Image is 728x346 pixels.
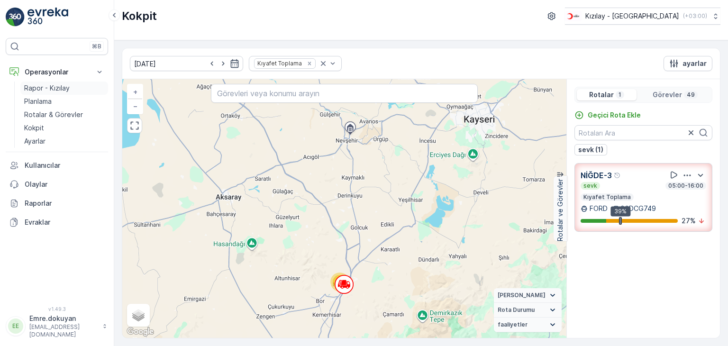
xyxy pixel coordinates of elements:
a: Kokpit [20,121,108,135]
p: [EMAIL_ADDRESS][DOMAIN_NAME] [29,323,98,338]
p: Kokpit [24,123,44,133]
p: Evraklar [25,218,104,227]
div: EE [8,319,23,334]
p: Kızılay - [GEOGRAPHIC_DATA] [585,11,679,21]
p: Rotalar ve Görevler [555,179,565,241]
p: 06DCG749 [620,204,656,213]
p: ( +03:00 ) [683,12,707,20]
p: Kokpit [122,9,157,24]
button: EEEmre.dokuyan[EMAIL_ADDRESS][DOMAIN_NAME] [6,314,108,338]
p: Rapor - Kızılay [24,83,70,93]
span: faaliyetler [498,321,528,328]
p: Kullanıcılar [25,161,104,170]
p: FORD [590,204,608,213]
img: Google [125,326,156,338]
a: Raporlar [6,194,108,213]
a: Geçici Rota Ekle [574,110,641,120]
p: Planlama [24,97,52,106]
summary: faaliyetler [494,318,562,332]
a: Olaylar [6,175,108,194]
p: Görevler [653,90,682,100]
span: v 1.49.3 [6,306,108,312]
a: Planlama [20,95,108,108]
a: Rotalar & Görevler [20,108,108,121]
p: Rotalar & Görevler [24,110,83,119]
p: 49 [686,91,696,99]
div: 49 [330,273,349,291]
div: Kıyafet Toplama [255,59,303,68]
button: Kızılay - [GEOGRAPHIC_DATA](+03:00) [565,8,720,25]
span: + [133,88,137,96]
a: Uzaklaştır [128,99,142,113]
img: logo_light-DOdMpM7g.png [27,8,68,27]
div: Remove Kıyafet Toplama [304,60,315,67]
p: Ayarlar [24,137,45,146]
summary: Rota Durumu [494,303,562,318]
p: 27 % [682,216,696,226]
input: Görevleri veya konumu arayın [211,84,477,103]
img: logo [6,8,25,27]
span: − [133,102,138,110]
a: Bu bölgeyi Google Haritalar'da açın (yeni pencerede açılır) [125,326,156,338]
p: Rotalar [589,90,614,100]
a: Yakınlaştır [128,85,142,99]
p: Olaylar [25,180,104,189]
button: sevk (1) [574,144,607,155]
p: ayarlar [682,59,707,68]
p: Kıyafet Toplama [582,193,632,201]
p: 1 [618,91,622,99]
p: Emre.dokuyan [29,314,98,323]
button: ayarlar [664,56,712,71]
div: Yardım Araç İkonu [614,172,621,179]
img: k%C4%B1z%C4%B1lay_D5CCths_t1JZB0k.png [565,11,582,21]
span: Rota Durumu [498,306,535,314]
input: Rotaları Ara [574,125,712,140]
a: Layers [128,305,149,326]
button: Operasyonlar [6,63,108,82]
span: [PERSON_NAME] [498,291,546,299]
p: NİĞDE-3 [581,170,612,181]
p: Raporlar [25,199,104,208]
summary: [PERSON_NAME] [494,288,562,303]
p: 05:00-16:00 [667,182,704,190]
p: sevk (1) [578,145,603,155]
p: Geçici Rota Ekle [588,110,641,120]
div: 39% [610,206,630,217]
a: Kullanıcılar [6,156,108,175]
p: Operasyonlar [25,67,89,77]
p: sevk [582,182,598,190]
a: Evraklar [6,213,108,232]
a: Ayarlar [20,135,108,148]
p: ⌘B [92,43,101,50]
a: Rapor - Kızılay [20,82,108,95]
input: dd/mm/yyyy [130,56,243,71]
